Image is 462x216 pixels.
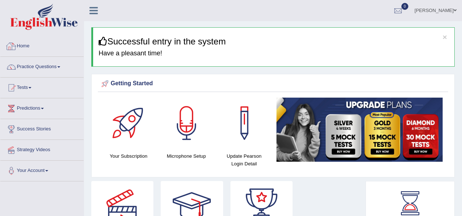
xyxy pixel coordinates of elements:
h3: Successful entry in the system [99,37,449,46]
h4: Your Subscription [103,152,154,160]
h4: Have a pleasant time! [99,50,449,57]
a: Predictions [0,98,84,117]
a: Your Account [0,161,84,179]
a: Practice Questions [0,57,84,75]
span: 0 [401,3,409,10]
a: Strategy Videos [0,140,84,158]
h4: Update Pearson Login Detail [219,152,269,168]
a: Success Stories [0,119,84,137]
div: Getting Started [100,78,446,89]
img: small5.jpg [276,98,443,162]
h4: Microphone Setup [161,152,211,160]
button: × [443,33,447,41]
a: Home [0,36,84,54]
a: Tests [0,78,84,96]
